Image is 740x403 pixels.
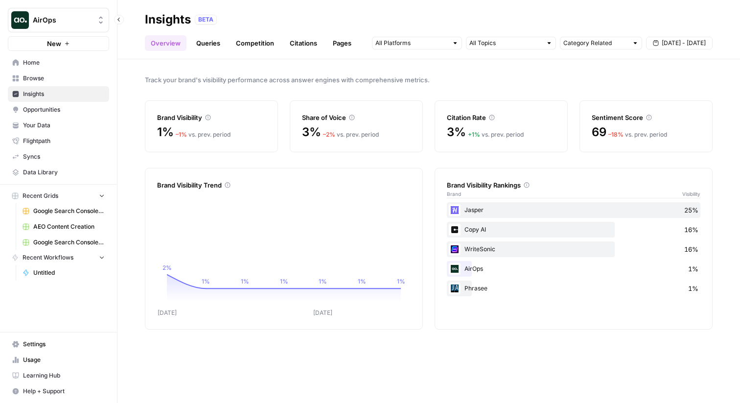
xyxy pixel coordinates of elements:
a: Syncs [8,149,109,165]
span: AEO Content Creation [33,222,105,231]
span: Help + Support [23,387,105,396]
span: 1% [688,284,698,293]
div: Brand Visibility Rankings [447,180,700,190]
div: Share of Voice [302,113,411,122]
span: 25% [684,205,698,215]
div: Brand Visibility [157,113,266,122]
tspan: 1% [241,278,249,285]
span: Untitled [33,268,105,277]
span: 3% [302,124,321,140]
img: q1k0jh8xe2mxn088pu84g40890p5 [449,224,461,236]
span: Google Search Console - [DOMAIN_NAME] [33,207,105,215]
span: Track your brand's visibility performance across answer engines with comprehensive metrics. [145,75,713,85]
tspan: [DATE] [158,309,177,316]
span: Flightpath [23,137,105,145]
a: Opportunities [8,102,109,118]
img: 1g82l3ejte092e21yheja5clfcxz [449,283,461,294]
a: Insights [8,86,109,102]
span: Google Search Console - [DOMAIN_NAME] [33,238,105,247]
a: Competition [230,35,280,51]
span: – 18 % [608,131,624,138]
button: Help + Support [8,383,109,399]
span: Recent Grids [23,191,58,200]
div: vs. prev. period [608,130,667,139]
span: 3% [447,124,466,140]
span: 69 [592,124,606,140]
a: Overview [145,35,186,51]
div: AirOps [447,261,700,277]
a: Browse [8,71,109,86]
div: BETA [195,15,217,24]
img: AirOps Logo [11,11,29,29]
a: Google Search Console - [DOMAIN_NAME] [18,235,109,250]
span: Browse [23,74,105,83]
a: Flightpath [8,133,109,149]
a: Home [8,55,109,71]
div: vs. prev. period [468,130,524,139]
button: Recent Grids [8,189,109,203]
input: All Topics [469,38,542,48]
span: 1% [157,124,174,140]
span: [DATE] - [DATE] [662,39,706,47]
span: – 1 % [176,131,187,138]
img: m99gc1mb2p27l8faod7pewtdphe4 [449,204,461,216]
div: Phrasee [447,281,700,296]
a: Queries [190,35,226,51]
a: Pages [327,35,357,51]
a: Google Search Console - [DOMAIN_NAME] [18,203,109,219]
span: Opportunities [23,105,105,114]
a: Usage [8,352,109,368]
span: Visibility [682,190,700,198]
div: Copy AI [447,222,700,237]
div: WriteSonic [447,241,700,257]
input: All Platforms [375,38,448,48]
a: Untitled [18,265,109,281]
tspan: 1% [358,278,366,285]
a: Citations [284,35,323,51]
tspan: 1% [280,278,288,285]
tspan: 1% [319,278,327,285]
span: Syncs [23,152,105,161]
button: Recent Workflows [8,250,109,265]
div: vs. prev. period [176,130,231,139]
input: Category Related [563,38,628,48]
span: Settings [23,340,105,349]
span: 16% [684,225,698,235]
div: vs. prev. period [323,130,379,139]
tspan: 2% [162,264,172,271]
span: Learning Hub [23,371,105,380]
div: Insights [145,12,191,27]
button: New [8,36,109,51]
div: Brand Visibility Trend [157,180,411,190]
span: Usage [23,356,105,364]
span: Home [23,58,105,67]
span: Data Library [23,168,105,177]
span: Your Data [23,121,105,130]
div: Jasper [447,202,700,218]
tspan: [DATE] [313,309,332,316]
span: Insights [23,90,105,98]
span: Recent Workflows [23,253,73,262]
a: Learning Hub [8,368,109,383]
img: cbtemd9yngpxf5d3cs29ym8ckjcf [449,243,461,255]
a: Data Library [8,165,109,180]
a: Your Data [8,118,109,133]
button: Workspace: AirOps [8,8,109,32]
span: New [47,39,61,48]
div: Sentiment Score [592,113,700,122]
img: yjux4x3lwinlft1ym4yif8lrli78 [449,263,461,275]
tspan: 1% [202,278,210,285]
button: [DATE] - [DATE] [646,37,713,49]
a: Settings [8,336,109,352]
span: Brand [447,190,461,198]
tspan: 1% [397,278,405,285]
a: AEO Content Creation [18,219,109,235]
span: 16% [684,244,698,254]
span: 1% [688,264,698,274]
div: Citation Rate [447,113,555,122]
span: AirOps [33,15,92,25]
span: – 2 % [323,131,335,138]
span: + 1 % [468,131,480,138]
